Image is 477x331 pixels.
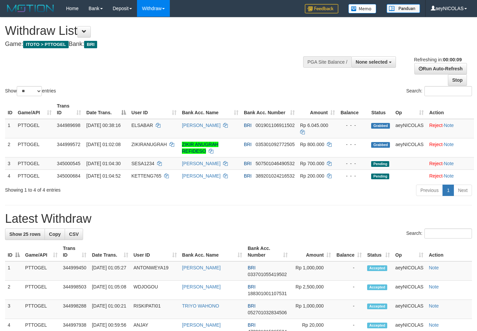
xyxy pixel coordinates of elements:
td: RISKIPATI01 [131,300,180,319]
input: Search: [424,86,472,96]
strong: 00:00:09 [443,57,462,62]
td: PTTOGEL [22,281,60,300]
td: 3 [5,157,15,170]
span: Copy 001901106911502 to clipboard [256,123,295,128]
td: aeyNICOLAS [393,281,426,300]
label: Search: [406,86,472,96]
a: Note [444,123,454,128]
a: [PERSON_NAME] [182,161,220,166]
span: 345000545 [57,161,80,166]
span: Rp 200.000 [300,173,324,179]
td: [DATE] 01:00:21 [89,300,131,319]
span: [DATE] 01:04:30 [86,161,121,166]
span: Rp 6.045.000 [300,123,328,128]
img: Button%20Memo.svg [348,4,377,13]
a: CSV [65,228,83,240]
a: Run Auto-Refresh [414,63,467,74]
span: Accepted [367,323,387,328]
a: Note [444,142,454,147]
a: [PERSON_NAME] [182,265,221,270]
span: Rp 700.000 [300,161,324,166]
a: 1 [442,185,454,196]
span: ZIKIRANUGRAH [131,142,167,147]
th: Trans ID: activate to sort column ascending [60,242,89,261]
img: panduan.png [387,4,420,13]
a: Reject [429,161,442,166]
a: Reject [429,173,442,179]
td: · [426,170,474,182]
th: Game/API: activate to sort column ascending [22,242,60,261]
a: Stop [448,74,467,86]
div: - - - [340,141,366,148]
span: CSV [69,231,79,237]
span: BRI [244,123,252,128]
th: Bank Acc. Number: activate to sort column ascending [245,242,290,261]
td: WDJOGOU [131,281,180,300]
h1: Latest Withdraw [5,212,472,225]
td: 344998288 [60,300,89,319]
th: Balance: activate to sort column ascending [334,242,364,261]
td: PTTOGEL [15,119,54,138]
td: PTTOGEL [15,138,54,157]
td: 1 [5,119,15,138]
td: - [334,261,364,281]
a: Note [429,284,439,289]
td: 2 [5,138,15,157]
span: Accepted [367,265,387,271]
td: [DATE] 01:05:08 [89,281,131,300]
a: Note [429,265,439,270]
label: Search: [406,228,472,239]
span: BRI [244,173,252,179]
span: ELSABAR [131,123,153,128]
span: Copy 389201024216532 to clipboard [256,173,295,179]
span: None selected [356,59,388,65]
td: PTTOGEL [22,300,60,319]
span: SESA1234 [131,161,154,166]
span: Copy 052701032834506 to clipboard [248,310,287,315]
span: Pending [371,174,389,179]
a: Reject [429,123,442,128]
span: 344999572 [57,142,80,147]
td: Rp 2,500,000 [290,281,334,300]
th: ID: activate to sort column descending [5,242,22,261]
th: Action [426,100,474,119]
a: Next [454,185,472,196]
img: MOTION_logo.png [5,3,56,13]
span: Show 25 rows [9,231,41,237]
th: Date Trans.: activate to sort column descending [84,100,129,119]
th: Amount: activate to sort column ascending [297,100,338,119]
td: [DATE] 01:05:27 [89,261,131,281]
a: [PERSON_NAME] [182,284,221,289]
th: Bank Acc. Name: activate to sort column ascending [179,100,241,119]
td: PTTOGEL [22,261,60,281]
h4: Game: Bank: [5,41,311,48]
a: Reject [429,142,442,147]
th: User ID: activate to sort column ascending [131,242,180,261]
span: Accepted [367,284,387,290]
span: BRI [248,265,255,270]
td: 1 [5,261,22,281]
td: ANTONWEYA19 [131,261,180,281]
a: Show 25 rows [5,228,45,240]
a: Note [429,303,439,309]
td: PTTOGEL [15,170,54,182]
input: Search: [424,228,472,239]
td: - [334,300,364,319]
td: PTTOGEL [15,157,54,170]
span: Refreshing in: [414,57,462,62]
a: Previous [416,185,443,196]
span: BRI [244,161,252,166]
span: [DATE] 01:04:52 [86,173,121,179]
th: Op: activate to sort column ascending [393,100,426,119]
th: Status: activate to sort column ascending [364,242,393,261]
td: 3 [5,300,22,319]
td: 4 [5,170,15,182]
select: Showentries [17,86,42,96]
div: PGA Site Balance / [303,56,351,68]
td: 344998503 [60,281,89,300]
td: aeyNICOLAS [393,119,426,138]
span: KETTENG765 [131,173,161,179]
span: Copy [49,231,61,237]
span: BRI [248,284,255,289]
td: - [334,281,364,300]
